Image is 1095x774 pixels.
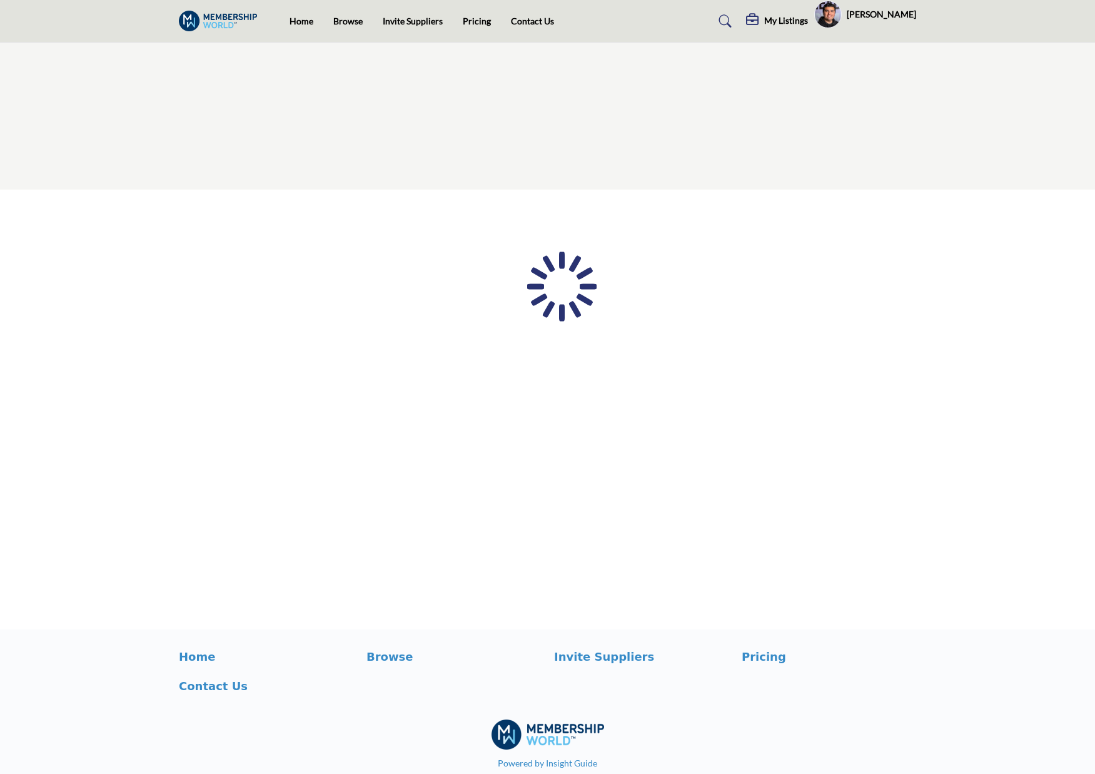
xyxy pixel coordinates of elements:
a: Contact Us [179,678,353,695]
a: Invite Suppliers [554,648,729,665]
div: My Listings [746,14,808,29]
a: Home [290,16,313,26]
a: Invite Suppliers [383,16,443,26]
img: Site Logo [179,11,263,31]
h5: [PERSON_NAME] [847,8,916,21]
a: Search [707,11,740,31]
a: Powered by Insight Guide [498,758,597,768]
a: Browse [333,16,363,26]
a: Browse [366,648,541,665]
a: Pricing [742,648,916,665]
h5: My Listings [764,15,808,26]
a: Pricing [463,16,491,26]
button: Show hide supplier dropdown [814,1,842,28]
img: No Site Logo [492,720,604,750]
a: Home [179,648,353,665]
a: Contact Us [511,16,554,26]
